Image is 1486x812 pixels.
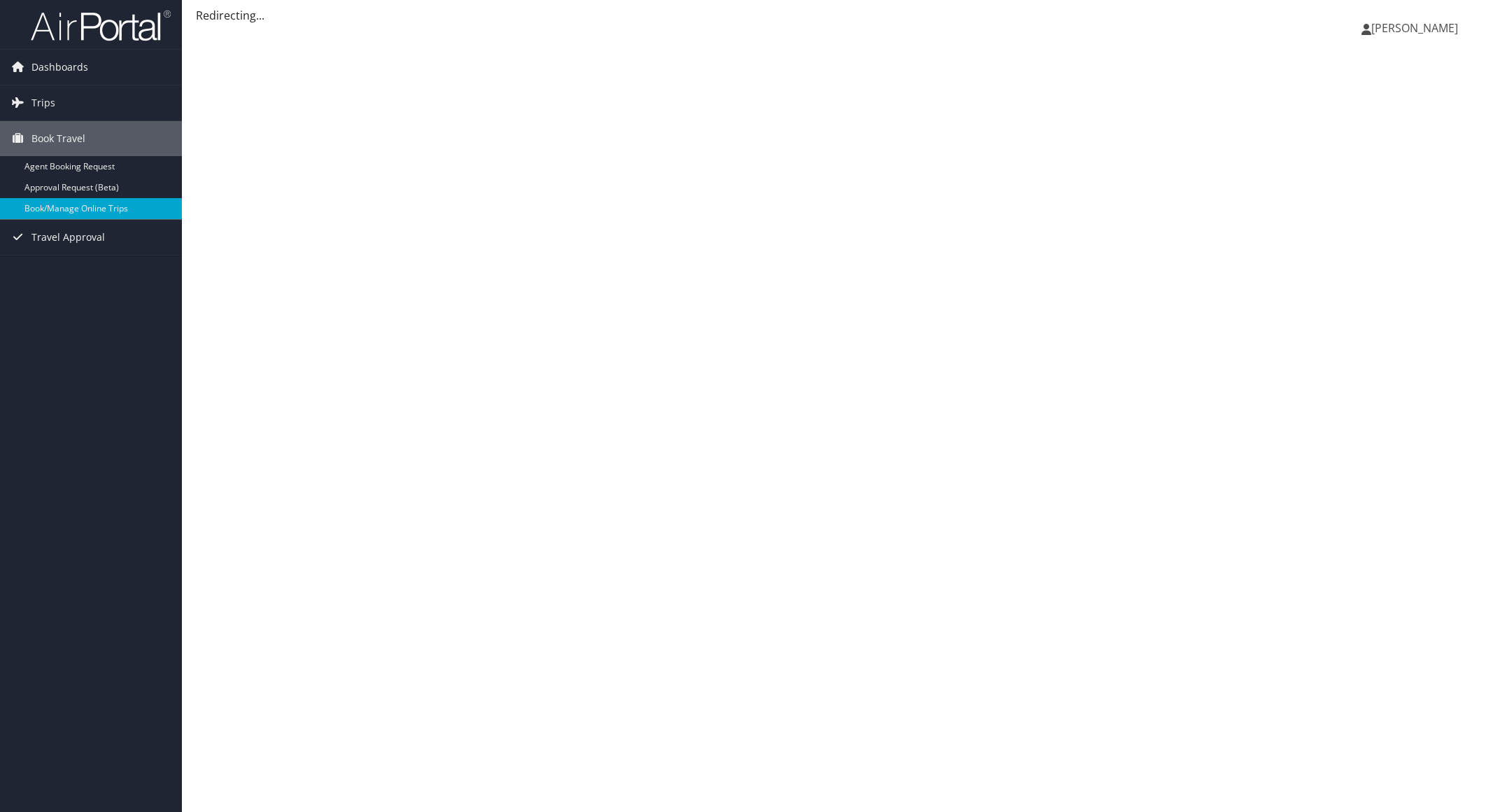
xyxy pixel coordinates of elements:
[196,7,1472,24] div: Redirecting...
[1371,20,1458,36] span: [PERSON_NAME]
[31,220,105,255] span: Travel Approval
[1361,7,1472,49] a: [PERSON_NAME]
[31,85,55,120] span: Trips
[31,121,85,156] span: Book Travel
[31,50,88,85] span: Dashboards
[31,9,171,42] img: airportal-logo.png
